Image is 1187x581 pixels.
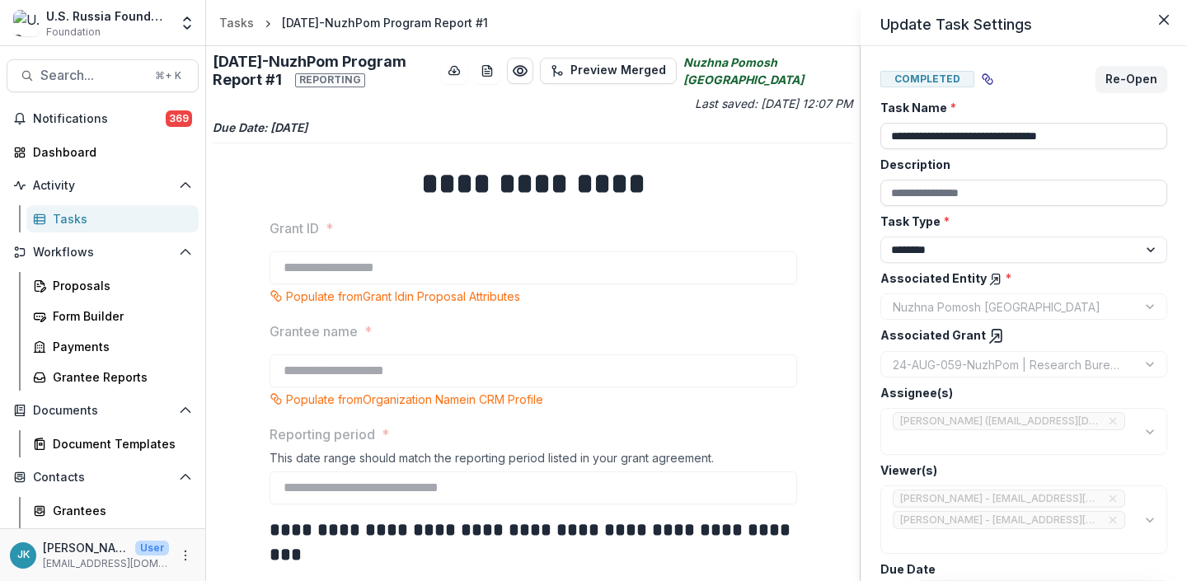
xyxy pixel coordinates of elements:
label: Viewer(s) [880,462,1157,479]
label: Associated Entity [880,269,1157,287]
span: Completed [880,71,974,87]
button: View dependent tasks [974,66,1001,92]
label: Task Type [880,213,1157,230]
label: Description [880,156,1157,173]
button: Re-Open [1096,66,1167,92]
label: Assignee(s) [880,384,1157,401]
label: Task Name [880,99,1157,116]
button: Close [1151,7,1177,33]
label: Associated Grant [880,326,1157,344]
label: Due Date [880,560,1157,578]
